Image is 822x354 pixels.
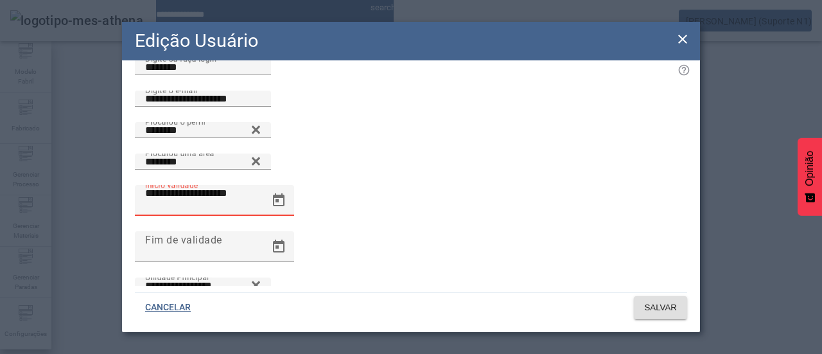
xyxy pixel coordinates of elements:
font: Procurou uma área [145,148,214,157]
font: Digite ou faça login [145,54,216,63]
font: Unidade Principal [145,272,209,281]
input: Número [145,154,261,170]
font: Edição Usuário [135,30,258,51]
font: Procurou o perfil [145,117,205,126]
font: Início validade [145,180,198,189]
button: CANCELAR [135,296,201,319]
input: Número [145,123,261,138]
button: Calendário aberto [263,185,294,216]
font: Fim de validade [145,233,222,245]
font: CANCELAR [145,302,191,312]
font: Opinião [804,151,815,186]
button: Feedback - Mostrar pesquisa [798,138,822,216]
font: SALVAR [644,303,677,312]
button: Calendário aberto [263,231,294,262]
button: SALVAR [634,296,687,319]
font: Digite o e-mail [145,85,197,94]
